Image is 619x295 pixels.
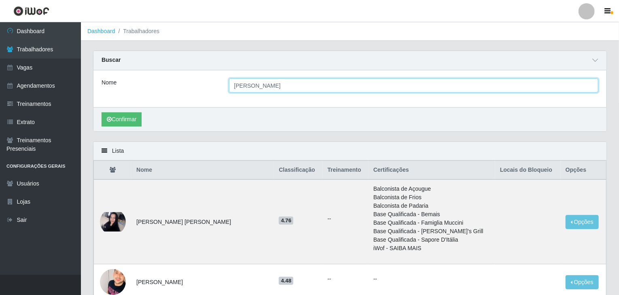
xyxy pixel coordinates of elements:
td: [PERSON_NAME] [PERSON_NAME] [131,179,274,264]
li: Trabalhadores [115,27,160,36]
label: Nome [102,78,117,87]
div: Lista [93,142,606,160]
li: Balconista de Padaria [373,202,490,210]
span: 4.48 [279,277,293,285]
img: CoreUI Logo [13,6,49,16]
button: Opções [566,275,599,289]
ul: -- [327,215,363,223]
ul: -- [327,275,363,283]
th: Locais do Bloqueio [495,161,561,180]
a: Dashboard [87,28,115,34]
li: Base Qualificada - Famiglia Muccini [373,219,490,227]
input: Digite o Nome... [229,78,599,93]
button: Opções [566,215,599,229]
li: Base Qualificada - [PERSON_NAME]'s Grill [373,227,490,236]
span: 4.76 [279,217,293,225]
p: -- [373,275,490,283]
li: Base Qualificada - Sapore D'Itália [373,236,490,244]
nav: breadcrumb [81,22,619,41]
button: Confirmar [102,112,142,126]
strong: Buscar [102,57,121,63]
li: Base Qualificada - Bemais [373,210,490,219]
th: Treinamento [322,161,368,180]
li: Balconista de Açougue [373,185,490,193]
th: Nome [131,161,274,180]
th: Certificações [369,161,495,180]
th: Opções [561,161,606,180]
li: Balconista de Frios [373,193,490,202]
img: 1703328222594.jpeg [100,212,126,231]
li: iWof - SAIBA MAIS [373,244,490,253]
th: Classificação [274,161,322,180]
